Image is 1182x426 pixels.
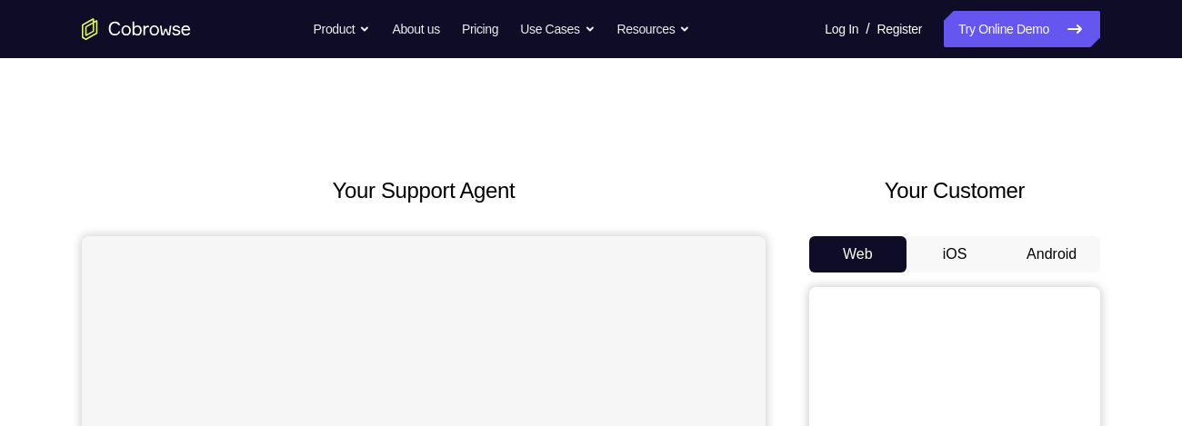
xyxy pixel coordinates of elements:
a: Register [877,11,922,47]
button: Product [314,11,371,47]
span: / [866,18,869,40]
h2: Your Customer [809,174,1100,207]
a: Try Online Demo [944,11,1100,47]
a: Pricing [462,11,498,47]
button: Use Cases [520,11,595,47]
h2: Your Support Agent [82,174,766,207]
button: Android [1003,236,1100,272]
button: iOS [907,236,1004,272]
a: Go to the home page [82,18,191,40]
button: Web [809,236,907,272]
a: About us [392,11,439,47]
a: Log In [825,11,858,47]
button: Resources [617,11,691,47]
